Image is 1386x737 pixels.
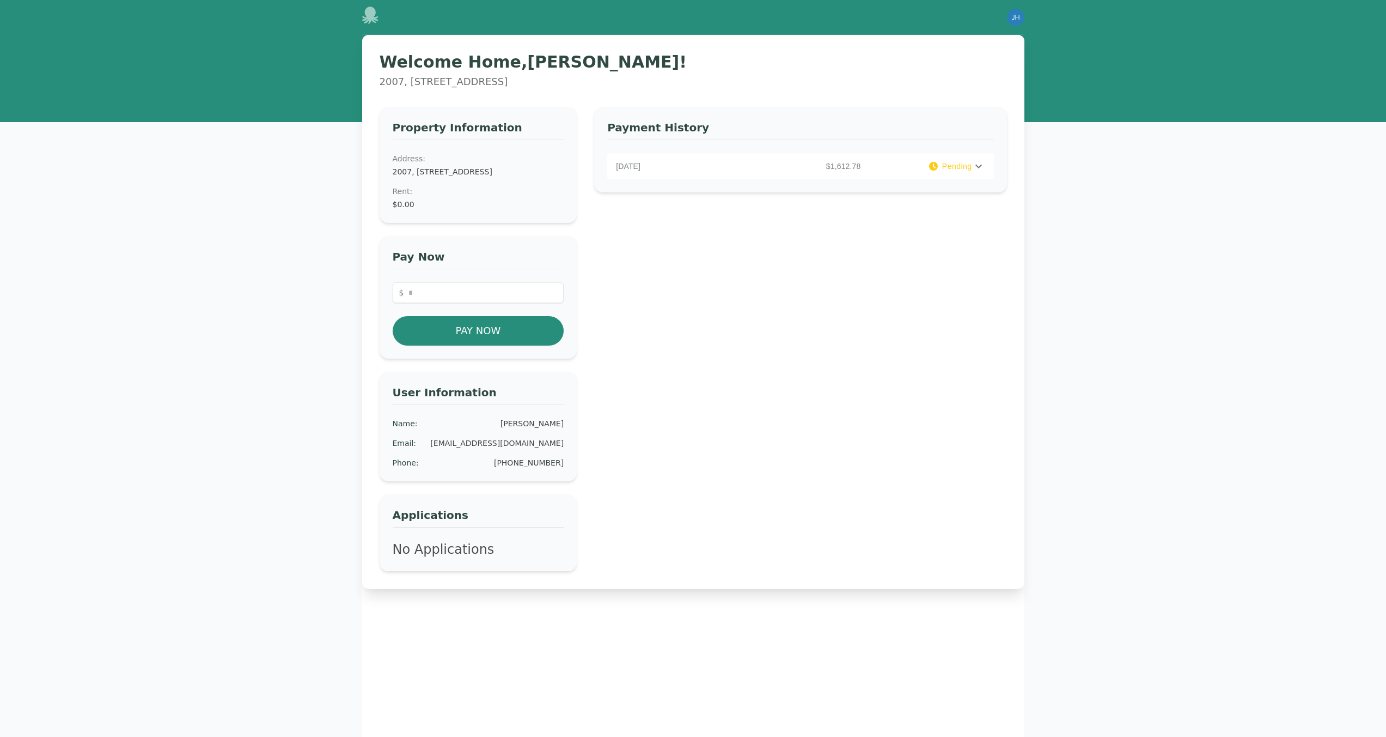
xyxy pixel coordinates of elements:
dd: 2007, [STREET_ADDRESS] [393,166,564,177]
div: Email : [393,438,417,449]
div: [PERSON_NAME] [500,418,564,429]
div: Name : [393,418,418,429]
dt: Address: [393,153,564,164]
div: [PHONE_NUMBER] [494,457,564,468]
button: Pay Now [393,316,564,346]
h3: Pay Now [393,249,564,269]
dt: Rent : [393,186,564,197]
h1: Welcome Home, [PERSON_NAME] ! [380,52,1007,72]
dd: $0.00 [393,199,564,210]
h3: Applications [393,508,564,528]
p: 2007, [STREET_ADDRESS] [380,74,1007,89]
h3: Property Information [393,120,564,140]
span: Pending [942,161,972,172]
p: $1,612.78 [741,161,865,172]
p: No Applications [393,541,564,558]
h3: Payment History [607,120,993,140]
p: [DATE] [616,161,741,172]
div: [EMAIL_ADDRESS][DOMAIN_NAME] [430,438,564,449]
div: Phone : [393,457,419,468]
h3: User Information [393,385,564,405]
div: [DATE]$1,612.78Pending [607,153,993,179]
